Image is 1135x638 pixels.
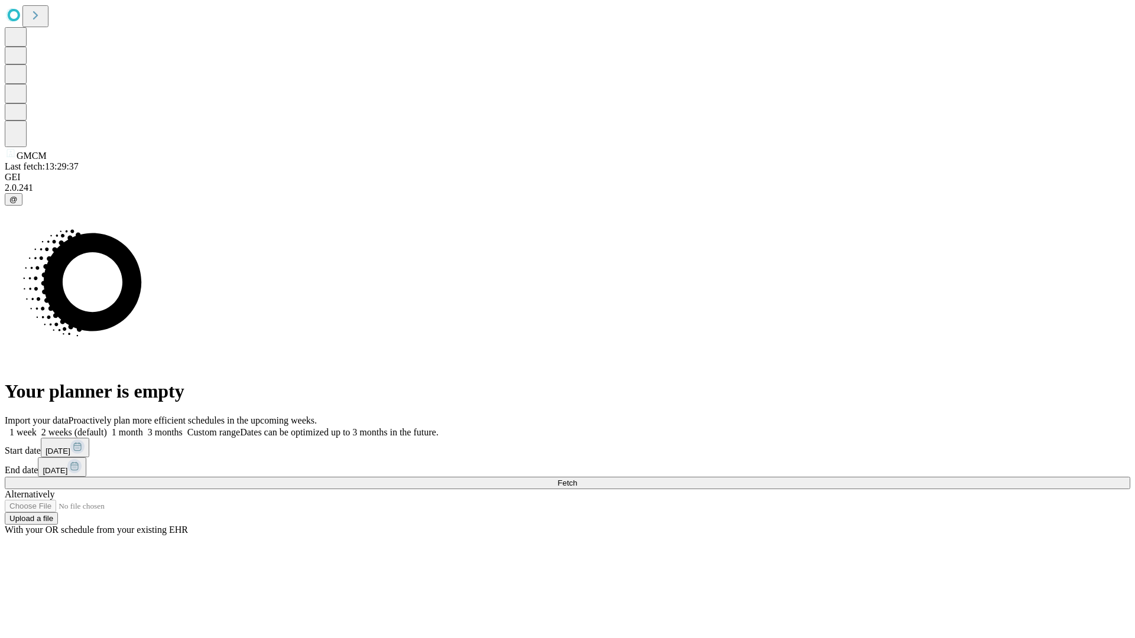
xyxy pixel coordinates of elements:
[5,457,1130,477] div: End date
[5,477,1130,489] button: Fetch
[557,479,577,487] span: Fetch
[9,195,18,204] span: @
[187,427,240,437] span: Custom range
[17,151,47,161] span: GMCM
[5,380,1130,402] h1: Your planner is empty
[5,415,69,425] span: Import your data
[69,415,317,425] span: Proactively plan more efficient schedules in the upcoming weeks.
[112,427,143,437] span: 1 month
[43,466,67,475] span: [DATE]
[41,438,89,457] button: [DATE]
[5,172,1130,183] div: GEI
[5,512,58,525] button: Upload a file
[148,427,183,437] span: 3 months
[5,525,188,535] span: With your OR schedule from your existing EHR
[5,161,79,171] span: Last fetch: 13:29:37
[5,489,54,499] span: Alternatively
[5,193,22,206] button: @
[46,447,70,455] span: [DATE]
[240,427,438,437] span: Dates can be optimized up to 3 months in the future.
[41,427,107,437] span: 2 weeks (default)
[38,457,86,477] button: [DATE]
[5,183,1130,193] div: 2.0.241
[5,438,1130,457] div: Start date
[9,427,37,437] span: 1 week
